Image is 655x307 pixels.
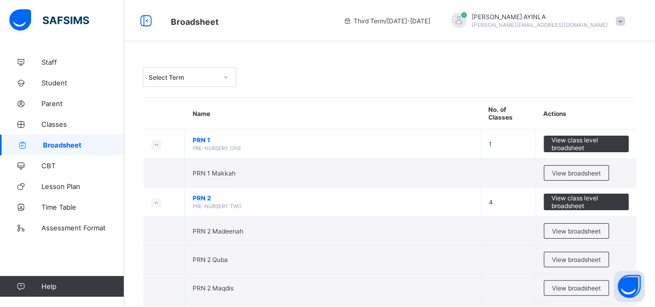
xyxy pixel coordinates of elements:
a: View broadsheet [544,223,609,231]
button: Open asap [614,271,645,302]
span: 1 [489,140,492,148]
a: View class level broadsheet [544,136,629,143]
span: 4 [489,198,493,206]
span: Classes [41,120,124,128]
span: PRN 2 [193,194,473,202]
span: Lesson Plan [41,182,124,191]
div: Select Term [149,74,217,81]
span: PRN 1 Makkah [193,169,236,177]
a: View broadsheet [544,165,609,173]
span: Help [41,282,124,290]
span: View broadsheet [552,284,601,292]
span: [PERSON_NAME] AYINLA [472,13,608,21]
span: View class level broadsheet [551,194,621,210]
span: View broadsheet [552,256,601,264]
span: Broadsheet [43,141,124,149]
span: View broadsheet [552,169,601,177]
th: Name [185,98,481,129]
span: session/term information [343,17,430,25]
span: Time Table [41,203,124,211]
th: Actions [535,98,636,129]
span: Student [41,79,124,87]
span: [PERSON_NAME][EMAIL_ADDRESS][DOMAIN_NAME] [472,22,608,28]
a: View broadsheet [544,280,609,288]
span: Staff [41,58,124,66]
span: View broadsheet [552,227,601,235]
span: Assessment Format [41,224,124,232]
th: No. of Classes [481,98,535,129]
span: PRN 2 Maqdis [193,284,234,292]
img: safsims [9,9,89,31]
span: PRN 1 [193,136,473,144]
a: View class level broadsheet [544,194,629,201]
span: PRN 2 Madeenah [193,227,243,235]
span: CBT [41,162,124,170]
span: View class level broadsheet [551,136,621,152]
div: IBRAHIMAYINLA [441,12,630,30]
a: View broadsheet [544,252,609,259]
span: Parent [41,99,124,108]
span: PRN 2 Quba [193,256,228,264]
span: PRE-NURSERY ONE [193,145,241,151]
span: Broadsheet [171,17,219,27]
span: PRE-NURSERY TWO [193,203,242,209]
